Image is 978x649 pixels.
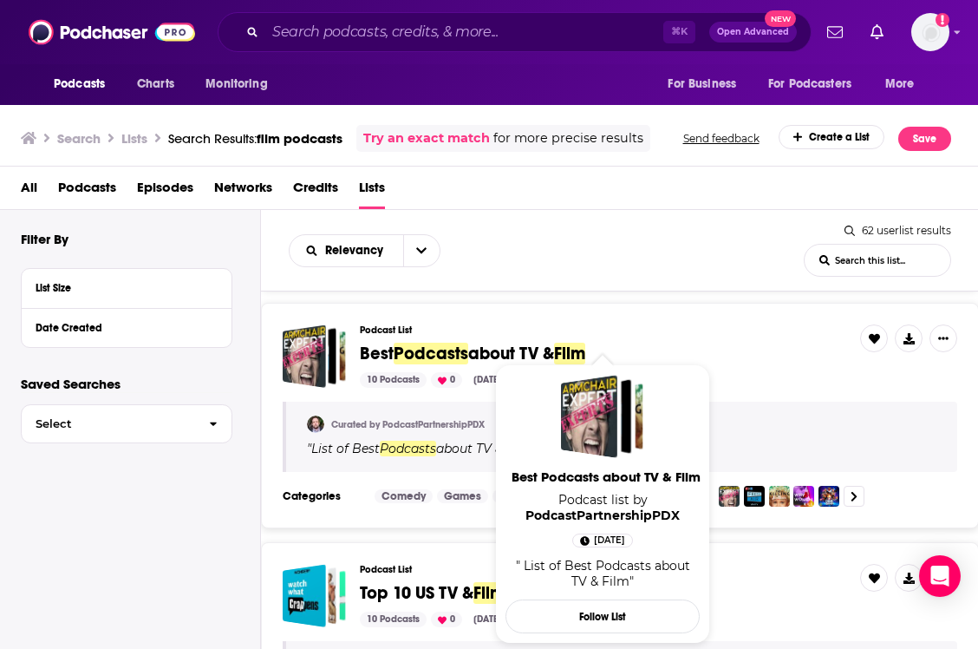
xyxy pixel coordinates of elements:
[137,174,193,209] a: Episodes
[311,441,380,456] span: List of Best
[466,612,508,627] div: [DATE]
[468,343,554,364] span: about TV &
[168,130,342,147] div: Search Results:
[307,416,324,433] img: PodcastPartnershipPDX
[717,28,789,36] span: Open Advanced
[214,174,272,209] a: Networks
[844,224,951,237] div: 62 userlist results
[594,532,625,549] span: [DATE]
[394,343,468,364] span: Podcasts
[873,68,936,101] button: open menu
[283,324,346,388] a: Best Podcasts about TV & Film
[431,372,462,388] div: 0
[885,72,915,96] span: More
[911,13,949,51] img: User Profile
[57,130,101,147] h3: Search
[363,128,490,148] a: Try an exact match
[431,612,462,627] div: 0
[58,174,116,209] a: Podcasts
[919,555,961,597] div: Open Intercom Messenger
[516,558,690,589] span: " List of Best Podcasts about TV & Film"
[29,16,195,49] img: Podchaser - Follow, Share and Rate Podcasts
[505,492,700,523] span: Podcast list by
[572,534,633,547] a: Dec 31st, 2024
[290,245,403,257] button: open menu
[36,276,218,298] button: List Size
[709,22,797,43] button: Open AdvancedNew
[493,128,643,148] span: for more precise results
[36,282,206,294] div: List Size
[36,316,218,338] button: Date Created
[864,17,890,47] a: Show notifications dropdown
[21,376,232,392] p: Saved Searches
[525,508,680,523] a: PodcastPartnershipPDX
[509,469,703,485] span: Best Podcasts about TV & Film
[380,441,436,456] span: Podcasts
[437,489,488,503] a: Games
[257,130,342,147] span: film podcasts
[561,375,644,458] a: Best Podcasts about TV & Film
[492,489,535,503] a: News
[360,612,427,627] div: 10 Podcasts
[22,418,195,429] span: Select
[360,343,394,364] span: Best
[283,489,361,503] h3: Categories
[911,13,949,51] button: Show profile menu
[678,125,765,152] button: Send feedback
[466,372,508,388] div: [DATE]
[898,127,951,151] button: Save
[331,419,485,430] a: Curated by PodcastPartnershipPDX
[36,322,206,334] div: Date Created
[911,13,949,51] span: Logged in as alignPR
[360,344,585,364] a: BestPodcastsabout TV &Film
[820,17,850,47] a: Show notifications dropdown
[360,564,846,575] h3: Podcast List
[293,174,338,209] a: Credits
[768,72,851,96] span: For Podcasters
[663,21,695,43] span: ⌘ K
[779,125,885,149] div: Create a List
[137,72,174,96] span: Charts
[307,441,535,456] span: " "
[473,582,584,604] span: Film Podcasts
[218,12,812,52] div: Search podcasts, credits, & more...
[360,372,427,388] div: 10 Podcasts
[21,174,37,209] a: All
[744,486,765,507] img: Fresh Air
[929,324,957,352] button: Show More Button
[265,18,663,46] input: Search podcasts, credits, & more...
[54,72,105,96] span: Podcasts
[509,469,703,492] a: Best Podcasts about TV & Film
[21,404,232,443] button: Select
[719,486,740,507] img: Armchair Expert Experts
[403,235,440,266] button: open menu
[505,600,700,633] button: Follow List
[375,489,433,503] a: Comedy
[554,343,585,364] span: Film
[793,486,814,507] img: Why Women Kill: Truth, Lies and Labels
[359,174,385,209] a: Lists
[325,245,389,257] span: Relevancy
[205,72,267,96] span: Monitoring
[21,231,68,247] h2: Filter By
[283,564,346,627] span: Top 10 US TV & Film Podcasts November 27, 2024
[121,130,147,147] h3: Lists
[360,584,632,603] a: Top 10 US TV &Film Podcasts[DATE]
[126,68,185,101] a: Charts
[769,486,790,507] img: The Killing of JonBenet: The Final Suspects
[193,68,290,101] button: open menu
[360,582,473,604] span: Top 10 US TV &
[818,486,839,507] img: Crank Yankers
[436,441,503,456] span: about TV &
[668,72,736,96] span: For Business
